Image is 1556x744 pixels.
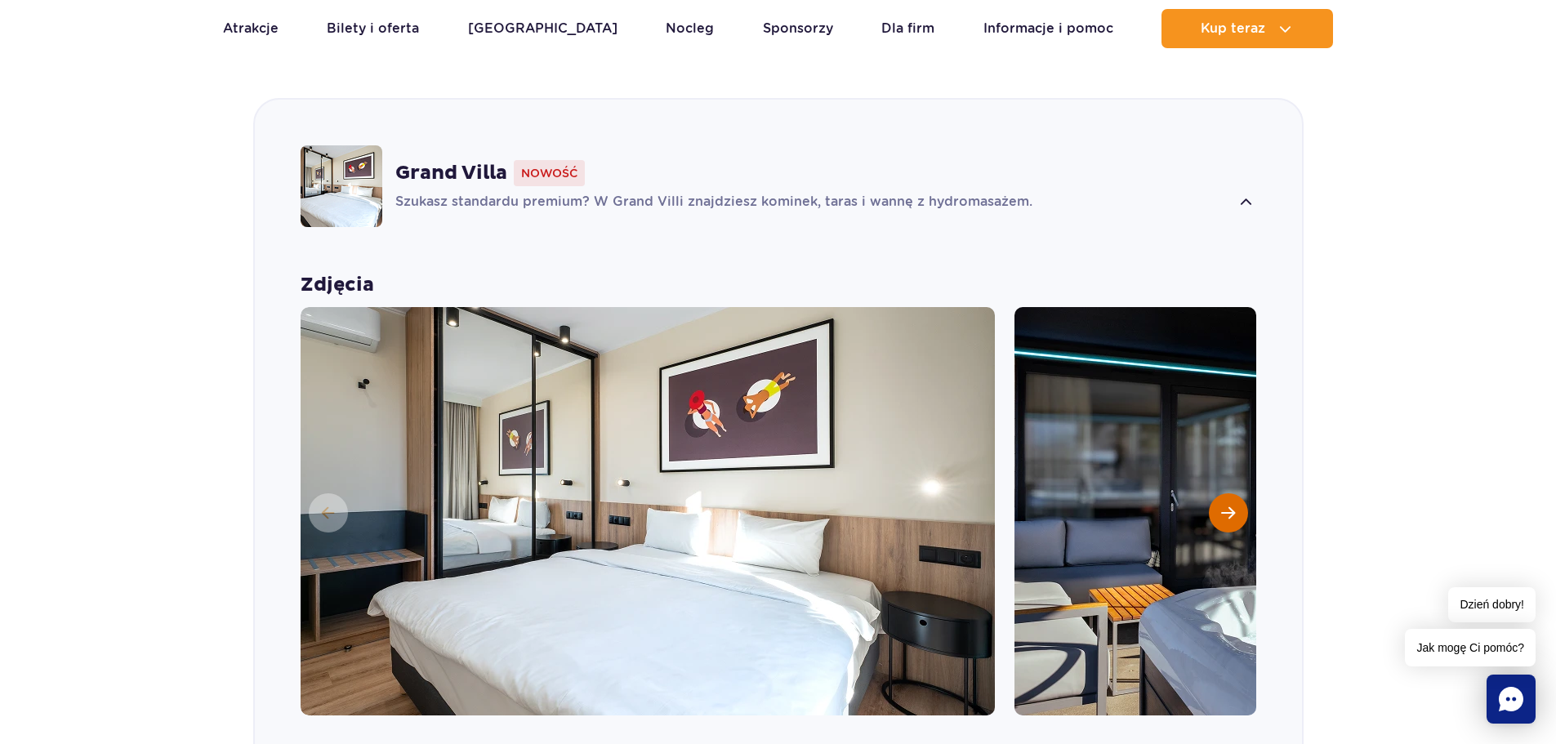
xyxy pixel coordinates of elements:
a: [GEOGRAPHIC_DATA] [468,9,617,48]
div: Chat [1487,675,1536,724]
strong: Grand Villa [395,161,507,185]
a: Informacje i pomoc [983,9,1113,48]
button: Kup teraz [1161,9,1333,48]
span: Dzień dobry! [1448,587,1536,622]
p: Szukasz standardu premium? W Grand Villi znajdziesz kominek, taras i wannę z hydromasażem. [395,193,1231,212]
a: Dla firm [881,9,934,48]
a: Sponsorzy [763,9,833,48]
a: Nocleg [666,9,714,48]
span: Jak mogę Ci pomóc? [1405,629,1536,666]
a: Atrakcje [223,9,279,48]
button: Następny slajd [1209,493,1248,532]
span: Kup teraz [1201,21,1265,36]
strong: Zdjęcia [301,273,1256,297]
span: Nowość [514,160,585,186]
a: Bilety i oferta [327,9,419,48]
